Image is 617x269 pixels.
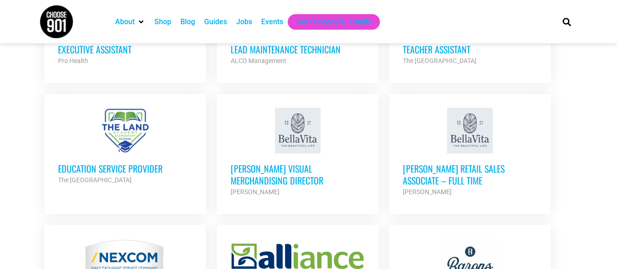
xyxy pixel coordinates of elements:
div: About [111,14,150,30]
a: Shop [154,16,171,27]
a: Blog [180,16,195,27]
a: Guides [204,16,227,27]
h3: Education Service Provider [58,163,192,174]
a: Get Choose901 Emails [297,16,371,27]
strong: [PERSON_NAME] [231,188,279,195]
h3: Lead Maintenance Technician [231,43,365,55]
strong: ALCO Management [231,57,286,64]
a: Jobs [236,16,252,27]
a: Education Service Provider The [GEOGRAPHIC_DATA] [44,94,206,199]
a: [PERSON_NAME] Retail Sales Associate – Full Time [PERSON_NAME] [389,94,551,211]
nav: Main nav [111,14,547,30]
strong: The [GEOGRAPHIC_DATA] [403,57,476,64]
strong: [PERSON_NAME] [403,188,452,195]
h3: [PERSON_NAME] Visual Merchandising Director [231,163,365,186]
h3: Teacher Assistant [403,43,537,55]
h3: [PERSON_NAME] Retail Sales Associate – Full Time [403,163,537,186]
div: Search [559,14,574,29]
strong: Pro Health [58,57,88,64]
a: Events [261,16,283,27]
strong: The [GEOGRAPHIC_DATA] [58,176,132,184]
a: About [115,16,135,27]
h3: Executive Assistant [58,43,192,55]
a: [PERSON_NAME] Visual Merchandising Director [PERSON_NAME] [217,94,379,211]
